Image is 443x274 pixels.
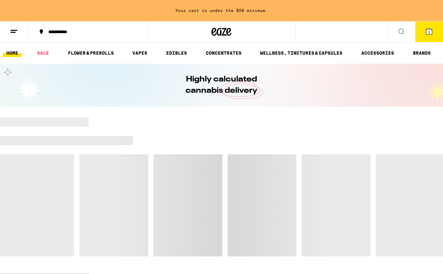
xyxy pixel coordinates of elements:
a: ACCESSORIES [358,49,397,57]
a: VAPES [129,49,151,57]
a: SALE [34,49,52,57]
a: WELLNESS, TINCTURES & CAPSULES [257,49,346,57]
a: HOME [3,49,22,57]
a: FLOWER & PREROLLS [65,49,117,57]
a: CONCENTRATES [202,49,245,57]
button: 1 [415,22,443,42]
a: EDIBLES [163,49,190,57]
span: 1 [428,30,430,34]
h1: Highly calculated cannabis delivery [167,74,276,96]
a: BRANDS [410,49,434,57]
